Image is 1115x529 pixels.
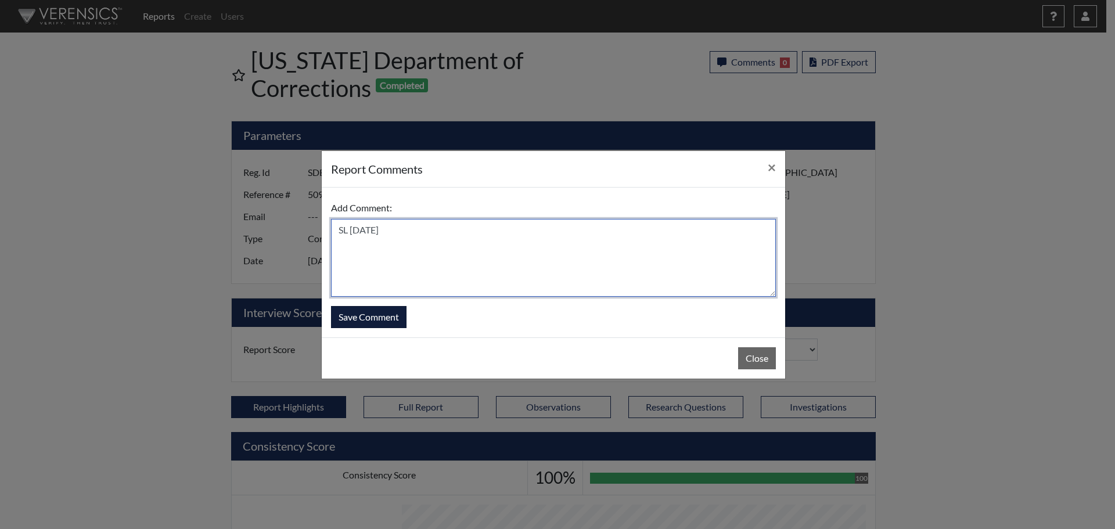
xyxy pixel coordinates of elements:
span: × [768,159,776,175]
button: Close [738,347,776,369]
button: Close [758,151,785,183]
label: Add Comment: [331,197,392,219]
h5: report Comments [331,160,423,178]
button: Save Comment [331,306,407,328]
